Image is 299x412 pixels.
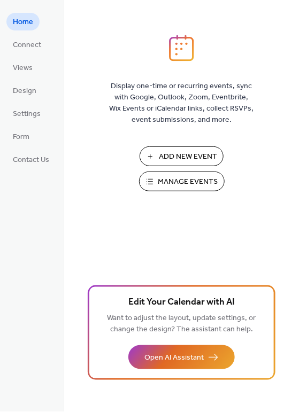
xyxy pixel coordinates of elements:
[158,177,218,188] span: Manage Events
[6,13,40,30] a: Home
[13,63,33,74] span: Views
[159,152,217,163] span: Add New Event
[144,353,204,364] span: Open AI Assistant
[169,35,194,61] img: logo_icon.svg
[6,151,56,168] a: Contact Us
[140,146,224,166] button: Add New Event
[13,17,33,28] span: Home
[6,105,47,122] a: Settings
[13,109,41,120] span: Settings
[139,172,225,191] button: Manage Events
[110,81,254,126] span: Display one-time or recurring events, sync with Google, Outlook, Zoom, Eventbrite, Wix Events or ...
[128,345,235,369] button: Open AI Assistant
[6,59,39,76] a: Views
[6,36,48,53] a: Connect
[128,296,235,310] span: Edit Your Calendar with AI
[108,312,256,337] span: Want to adjust the layout, update settings, or change the design? The assistant can help.
[13,40,41,51] span: Connect
[13,86,36,97] span: Design
[13,155,49,166] span: Contact Us
[6,82,43,99] a: Design
[13,132,29,143] span: Form
[6,128,36,145] a: Form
